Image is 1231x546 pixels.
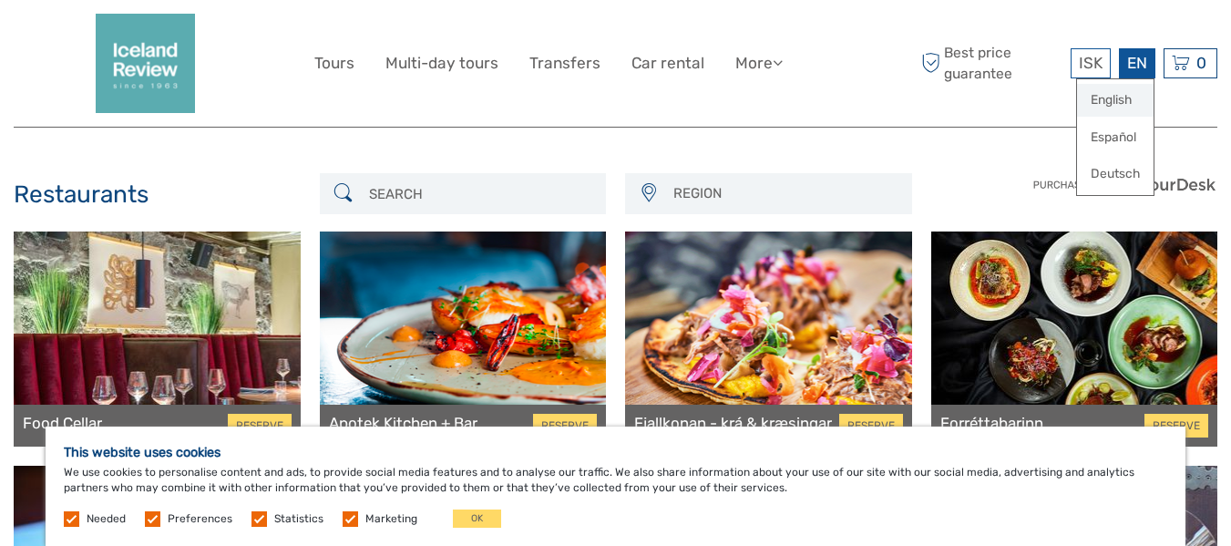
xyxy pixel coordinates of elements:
[665,179,903,209] button: REGION
[453,510,501,528] button: OK
[1144,414,1208,438] a: RESERVE
[365,511,417,527] label: Marketing
[168,511,232,527] label: Preferences
[1077,158,1154,191] a: Deutsch
[533,414,597,438] a: RESERVE
[631,50,704,77] a: Car rental
[1194,54,1209,72] span: 0
[1077,121,1154,154] a: Español
[634,414,832,432] a: Fjallkonan - krá & kræsingar
[1032,173,1217,196] img: PurchaseViaTourDesk.png
[329,414,477,432] a: Apotek Kitchen + Bar
[940,414,1043,432] a: Forréttabarinn
[385,50,498,77] a: Multi-day tours
[1077,84,1154,117] a: English
[210,28,231,50] button: Open LiveChat chat widget
[1079,54,1103,72] span: ISK
[23,414,102,432] a: Food Cellar
[917,43,1066,83] span: Best price guarantee
[64,445,1167,460] h5: This website uses cookies
[529,50,600,77] a: Transfers
[839,414,903,438] a: RESERVE
[26,32,206,46] p: We're away right now. Please check back later!
[314,50,354,77] a: Tours
[228,414,292,438] a: RESERVE
[735,50,783,77] a: More
[14,180,301,210] h2: Restaurants
[87,511,126,527] label: Needed
[96,14,195,113] img: 2352-2242c590-57d0-4cbf-9375-f685811e12ac_logo_big.png
[1119,48,1155,78] div: EN
[362,178,598,210] input: SEARCH
[274,511,323,527] label: Statistics
[46,427,1185,546] div: We use cookies to personalise content and ads, to provide social media features and to analyse ou...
